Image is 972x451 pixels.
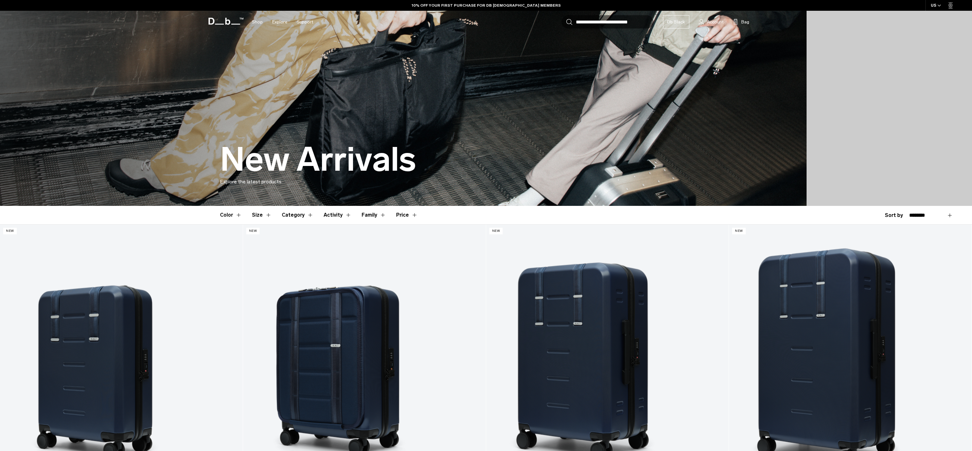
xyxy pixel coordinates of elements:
a: Db Black [663,15,689,29]
a: Support [297,11,313,33]
span: Account [707,19,724,25]
button: Toggle Filter [282,206,313,224]
button: Toggle Filter [252,206,272,224]
p: New [3,228,17,234]
h1: New Arrivals [220,141,416,178]
button: Toggle Filter [362,206,386,224]
a: Explore [272,11,287,33]
a: Shop [252,11,263,33]
span: Bag [741,19,749,25]
button: Toggle Filter [324,206,351,224]
a: Account [699,18,724,26]
a: 10% OFF YOUR FIRST PURCHASE FOR DB [DEMOGRAPHIC_DATA] MEMBERS [412,3,561,8]
p: New [732,228,746,234]
p: New [246,228,260,234]
p: New [489,228,503,234]
p: Explore the latest products. [220,178,752,186]
button: Toggle Price [396,206,418,224]
nav: Main Navigation [247,11,318,33]
button: Toggle Filter [220,206,242,224]
button: Bag [733,18,749,26]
